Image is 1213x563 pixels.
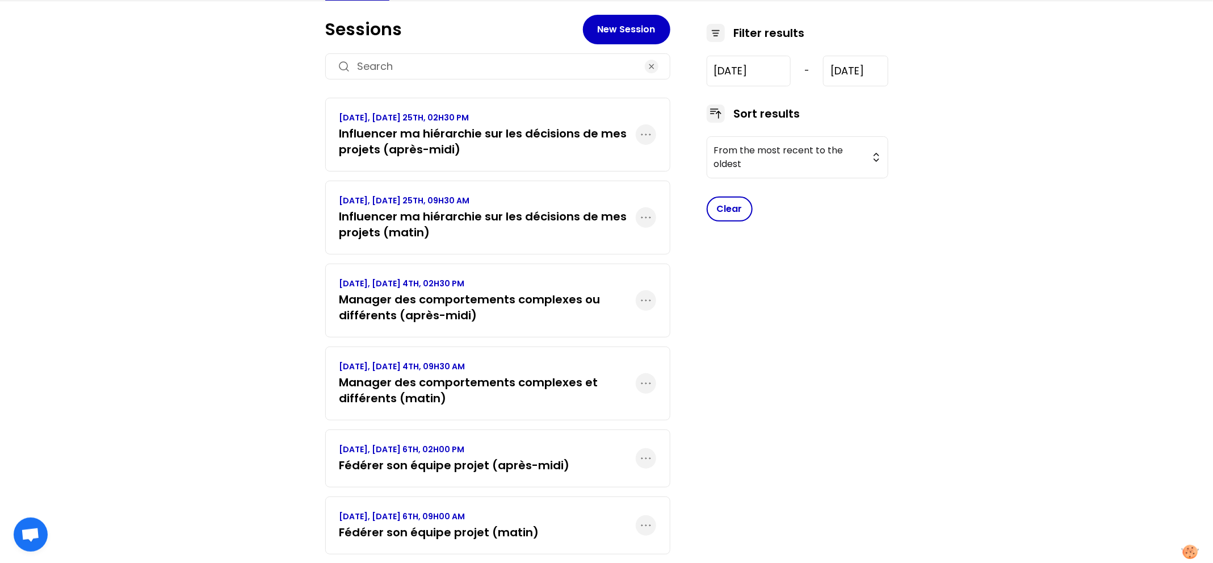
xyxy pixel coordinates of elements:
[339,278,636,289] p: [DATE], [DATE] 4TH, 02H30 PM
[325,19,583,40] h1: Sessions
[14,518,48,552] a: Ouvrir le chat
[339,444,570,455] p: [DATE], [DATE] 6TH, 02H00 PM
[734,106,800,122] h3: Sort results
[734,25,805,41] h3: Filter results
[707,136,888,178] button: From the most recent to the oldest
[339,208,636,240] h3: Influencer ma hiérarchie sur les décisions de mes projets (matin)
[339,361,636,406] a: [DATE], [DATE] 4TH, 09H30 AMManager des comportements complexes et différents (matin)
[339,291,636,323] h3: Manager des comportements complexes ou différents (après-midi)
[707,197,753,222] button: Clear
[339,195,636,206] p: [DATE], [DATE] 25TH, 09H30 AM
[823,56,888,86] input: YYYY-M-D
[339,112,636,157] a: [DATE], [DATE] 25TH, 02H30 PMInfluencer ma hiérarchie sur les décisions de mes projets (après-midi)
[339,524,539,540] h3: Fédérer son équipe projet (matin)
[339,126,636,157] h3: Influencer ma hiérarchie sur les décisions de mes projets (après-midi)
[707,56,791,86] input: YYYY-M-D
[583,15,670,44] button: New Session
[339,457,570,473] h3: Fédérer son équipe projet (après-midi)
[339,374,636,406] h3: Manager des comportements complexes et différents (matin)
[804,64,809,78] span: -
[339,195,636,240] a: [DATE], [DATE] 25TH, 09H30 AMInfluencer ma hiérarchie sur les décisions de mes projets (matin)
[339,511,539,540] a: [DATE], [DATE] 6TH, 09H00 AMFédérer son équipe projet (matin)
[339,444,570,473] a: [DATE], [DATE] 6TH, 02H00 PMFédérer son équipe projet (après-midi)
[339,278,636,323] a: [DATE], [DATE] 4TH, 02H30 PMManager des comportements complexes ou différents (après-midi)
[339,361,636,372] p: [DATE], [DATE] 4TH, 09H30 AM
[714,144,865,171] span: From the most recent to the oldest
[339,511,539,522] p: [DATE], [DATE] 6TH, 09H00 AM
[339,112,636,123] p: [DATE], [DATE] 25TH, 02H30 PM
[358,59,638,74] input: Search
